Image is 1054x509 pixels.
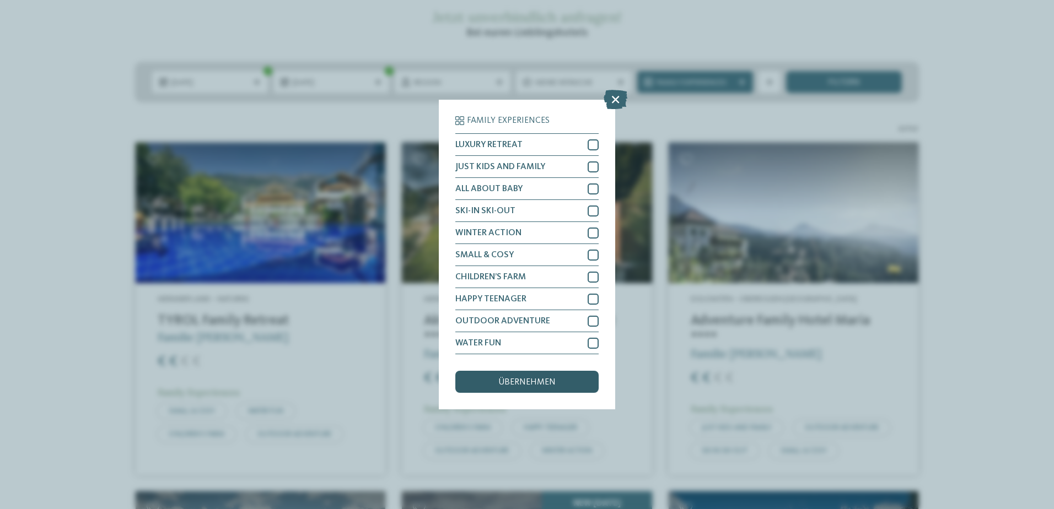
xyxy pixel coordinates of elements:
span: ALL ABOUT BABY [455,185,523,193]
span: OUTDOOR ADVENTURE [455,317,550,326]
span: WINTER ACTION [455,229,521,237]
span: Family Experiences [467,116,550,125]
span: WATER FUN [455,339,501,348]
span: LUXURY RETREAT [455,140,523,149]
span: HAPPY TEENAGER [455,295,526,304]
span: CHILDREN’S FARM [455,273,526,281]
span: SMALL & COSY [455,251,514,259]
span: SKI-IN SKI-OUT [455,207,515,215]
span: JUST KIDS AND FAMILY [455,163,545,171]
span: übernehmen [498,378,556,387]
